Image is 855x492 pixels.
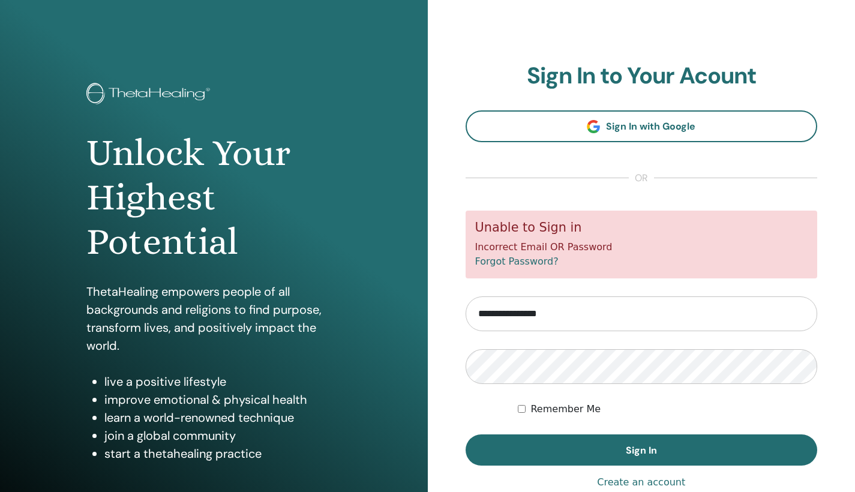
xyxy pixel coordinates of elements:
p: ThetaHealing empowers people of all backgrounds and religions to find purpose, transform lives, a... [86,283,341,355]
label: Remember Me [530,402,601,416]
a: Sign In with Google [466,110,818,142]
h1: Unlock Your Highest Potential [86,131,341,265]
a: Create an account [597,475,685,490]
button: Sign In [466,434,818,466]
h5: Unable to Sign in [475,220,808,235]
span: Sign In [626,444,657,457]
li: join a global community [104,427,341,445]
li: learn a world-renowned technique [104,409,341,427]
li: start a thetahealing practice [104,445,341,463]
span: or [629,171,654,185]
h2: Sign In to Your Acount [466,62,818,90]
div: Incorrect Email OR Password [466,211,818,278]
a: Forgot Password? [475,256,559,267]
li: improve emotional & physical health [104,391,341,409]
div: Keep me authenticated indefinitely or until I manually logout [518,402,817,416]
li: live a positive lifestyle [104,373,341,391]
span: Sign In with Google [606,120,695,133]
